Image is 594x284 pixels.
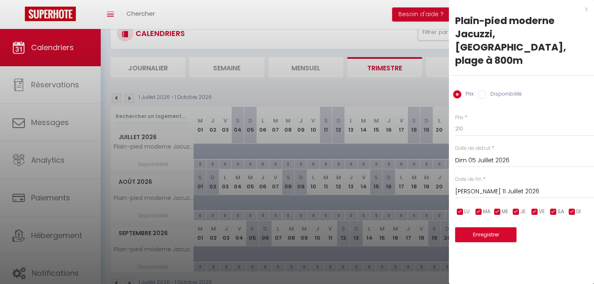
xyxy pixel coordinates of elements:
label: Prix [455,114,463,122]
span: SA [558,208,564,216]
span: LU [464,208,470,216]
span: JE [520,208,526,216]
button: Enregistrer [455,227,516,242]
span: DI [576,208,581,216]
span: MA [483,208,490,216]
span: VE [539,208,545,216]
label: Prix [461,90,474,99]
div: Plain-pied moderne Jacuzzi, [GEOGRAPHIC_DATA], plage à 800m [455,14,588,67]
label: Date de fin [455,176,482,183]
label: Disponibilité [486,90,522,99]
span: ME [502,208,508,216]
div: x [449,4,588,14]
label: Date de début [455,144,490,152]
